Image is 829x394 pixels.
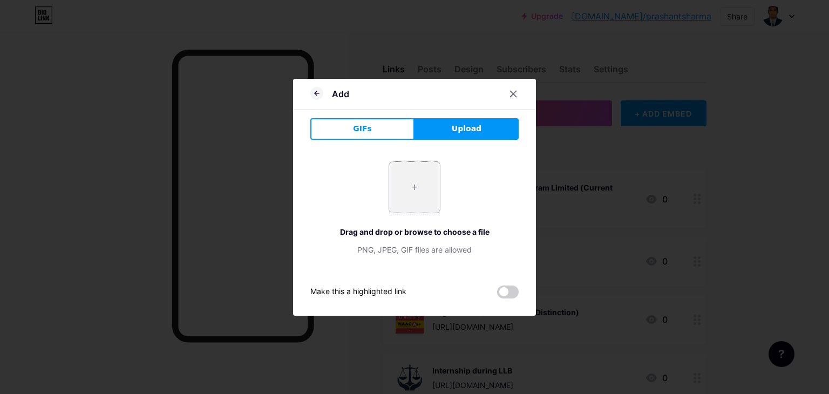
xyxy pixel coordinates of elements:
div: Drag and drop or browse to choose a file [310,226,519,237]
span: Upload [452,123,481,134]
div: Add [332,87,349,100]
div: PNG, JPEG, GIF files are allowed [310,244,519,255]
button: Upload [414,118,519,140]
div: Make this a highlighted link [310,286,406,298]
span: GIFs [353,123,372,134]
button: GIFs [310,118,414,140]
